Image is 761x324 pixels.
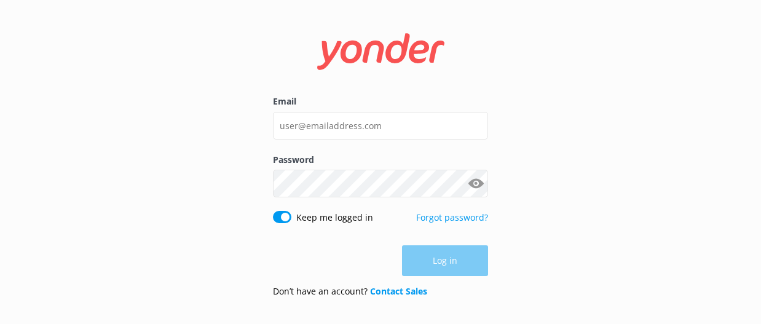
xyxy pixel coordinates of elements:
label: Email [273,95,488,108]
label: Keep me logged in [296,211,373,224]
label: Password [273,153,488,167]
a: Forgot password? [416,211,488,223]
input: user@emailaddress.com [273,112,488,140]
button: Show password [463,172,488,196]
p: Don’t have an account? [273,285,427,298]
a: Contact Sales [370,285,427,297]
